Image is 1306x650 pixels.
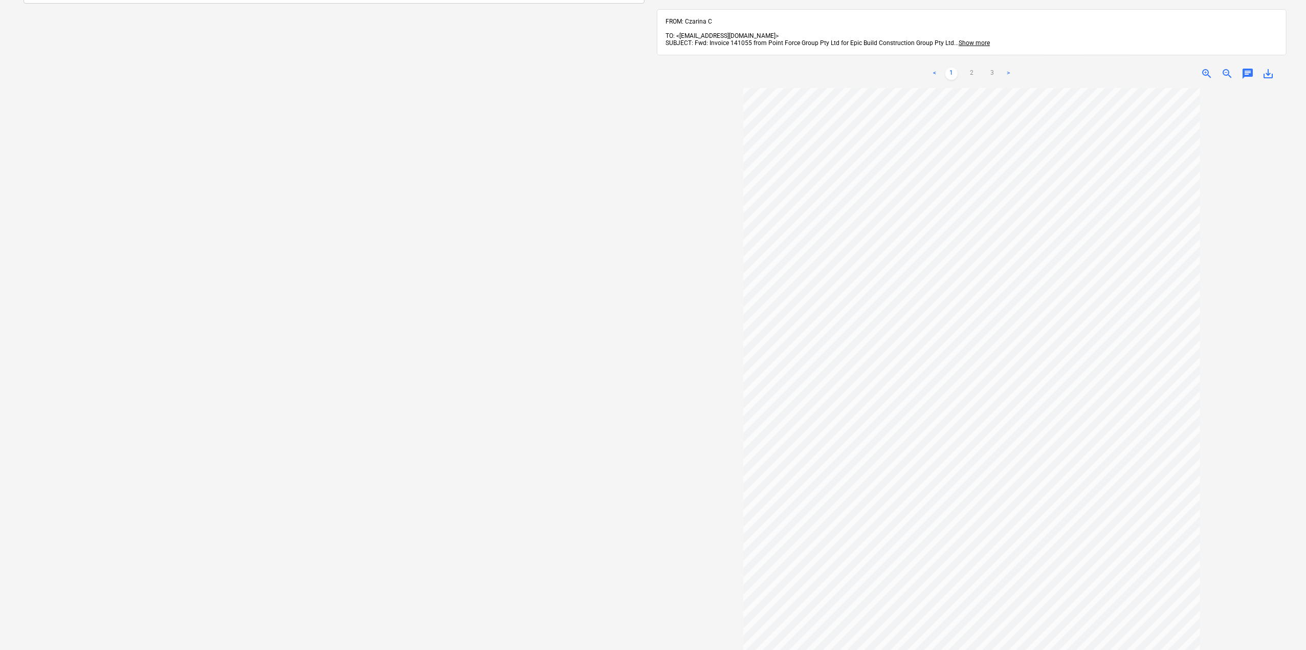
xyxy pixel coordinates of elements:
span: SUBJECT: Fwd: Invoice 141055 from Point Force Group Pty Ltd for Epic Build Construction Group Pty... [666,39,954,47]
a: Page 2 [966,68,978,80]
a: Next page [1003,68,1015,80]
span: zoom_out [1221,68,1233,80]
span: TO: <[EMAIL_ADDRESS][DOMAIN_NAME]> [666,32,779,39]
span: FROM: Czarina C [666,18,712,25]
a: Previous page [929,68,941,80]
span: chat [1242,68,1254,80]
span: Show more [959,39,990,47]
a: Page 1 is your current page [945,68,958,80]
span: ... [954,39,990,47]
span: zoom_in [1201,68,1213,80]
a: Page 3 [986,68,999,80]
span: save_alt [1262,68,1274,80]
